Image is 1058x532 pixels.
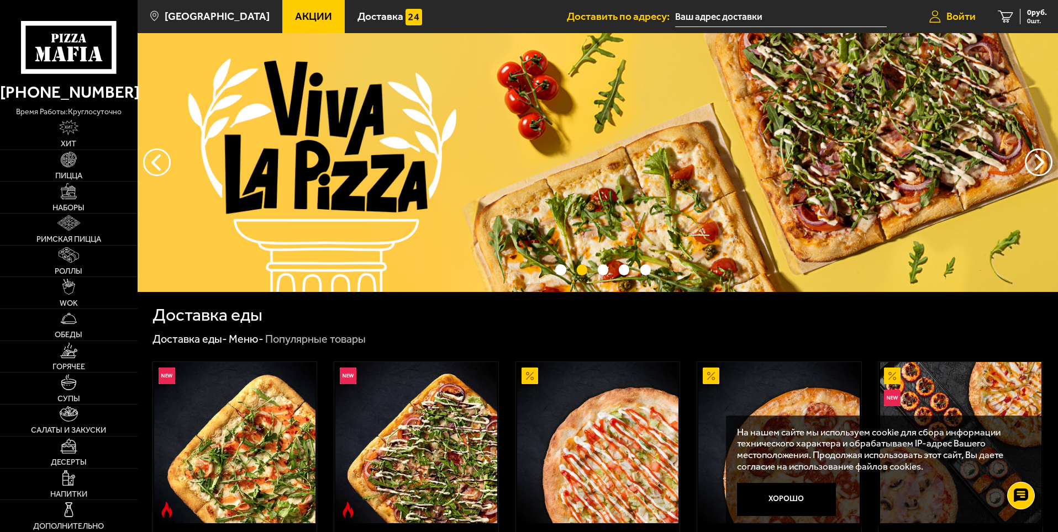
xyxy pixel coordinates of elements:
a: Доставка еды- [152,332,227,345]
img: Новинка [340,368,356,384]
span: [GEOGRAPHIC_DATA] [165,11,270,22]
h1: Доставка еды [152,306,262,324]
span: Наборы [52,204,85,211]
span: Пицца [55,172,82,179]
a: АкционныйНовинкаВсё включено [878,362,1043,523]
span: Напитки [50,490,87,498]
button: точки переключения [598,264,608,275]
a: НовинкаОстрое блюдоРимская с мясным ассорти [334,362,498,523]
span: Роллы [55,267,82,275]
span: Войти [946,11,976,22]
button: точки переключения [577,264,587,275]
span: Хит [61,140,76,147]
img: Аль-Шам 25 см (тонкое тесто) [517,362,678,523]
a: Меню- [229,332,264,345]
button: точки переключения [555,264,566,275]
a: НовинкаОстрое блюдоРимская с креветками [153,362,317,523]
span: Доставить по адресу: [567,11,675,22]
img: Римская с креветками [154,362,315,523]
button: Хорошо [737,483,836,516]
span: Римская пицца [36,235,101,243]
span: Салаты и закуски [31,426,106,434]
button: предыдущий [1025,148,1052,176]
img: Акционный [703,368,719,384]
a: АкционныйАль-Шам 25 см (тонкое тесто) [516,362,680,523]
span: Дополнительно [33,522,104,530]
span: Акции [295,11,332,22]
img: Всё включено [880,362,1041,523]
input: Ваш адрес доставки [675,7,887,27]
img: Новинка [159,368,175,384]
img: Акционный [522,368,538,384]
p: На нашем сайте мы используем cookie для сбора информации технического характера и обрабатываем IP... [737,427,1026,472]
img: Пепперони 25 см (толстое с сыром) [698,362,860,523]
img: Острое блюдо [340,502,356,518]
img: Акционный [884,368,901,384]
span: Обеды [55,331,82,338]
span: Горячее [52,363,85,370]
button: следующий [143,148,171,176]
img: Новинка [884,390,901,406]
span: 0 руб. [1027,9,1047,17]
span: WOK [60,299,78,307]
span: 0 шт. [1027,18,1047,24]
span: Доставка [357,11,403,22]
span: Супы [57,395,80,402]
img: Римская с мясным ассорти [335,362,497,523]
button: точки переключения [619,264,629,275]
span: Десерты [51,458,87,466]
img: 15daf4d41897b9f0e9f617042186c801.svg [406,9,422,25]
img: Острое блюдо [159,502,175,518]
button: точки переключения [640,264,651,275]
div: Популярные товары [265,332,366,347]
a: АкционныйПепперони 25 см (толстое с сыром) [697,362,861,523]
